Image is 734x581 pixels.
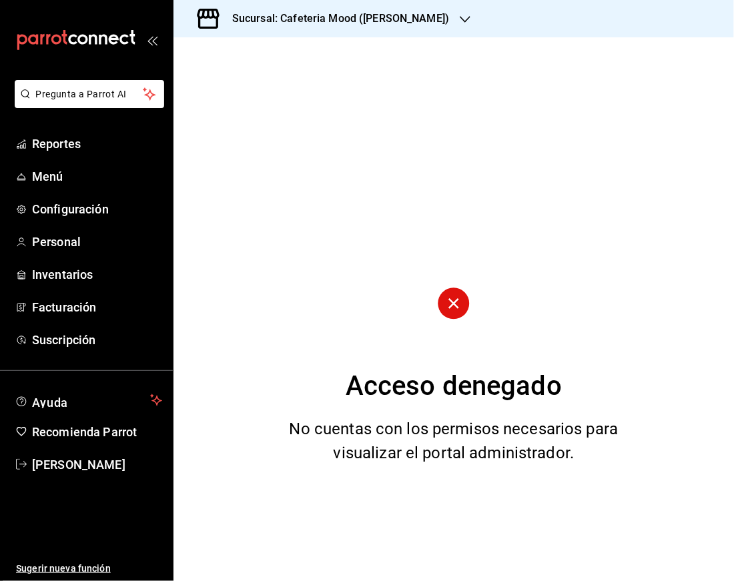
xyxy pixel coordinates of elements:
[32,456,162,474] span: [PERSON_NAME]
[346,366,562,406] div: Acceso denegado
[32,392,145,408] span: Ayuda
[32,331,162,349] span: Suscripción
[32,200,162,218] span: Configuración
[16,562,162,576] span: Sugerir nueva función
[32,298,162,316] span: Facturación
[32,265,162,283] span: Inventarios
[36,87,143,101] span: Pregunta a Parrot AI
[273,417,635,465] div: No cuentas con los permisos necesarios para visualizar el portal administrador.
[32,135,162,153] span: Reportes
[32,233,162,251] span: Personal
[32,167,162,185] span: Menú
[32,423,162,441] span: Recomienda Parrot
[222,11,449,27] h3: Sucursal: Cafeteria Mood ([PERSON_NAME])
[15,80,164,108] button: Pregunta a Parrot AI
[147,35,157,45] button: open_drawer_menu
[9,97,164,111] a: Pregunta a Parrot AI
